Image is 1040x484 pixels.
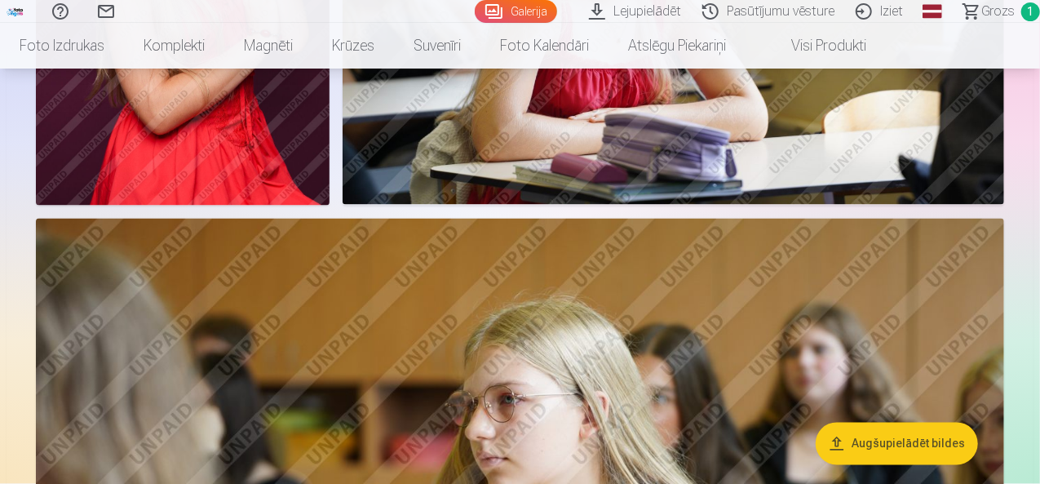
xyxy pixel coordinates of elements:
a: Visi produkti [746,23,886,69]
span: Grozs [981,2,1015,21]
button: Augšupielādēt bildes [816,422,978,464]
a: Magnēti [224,23,312,69]
img: /fa1 [7,7,24,16]
a: Atslēgu piekariņi [609,23,746,69]
a: Suvenīri [394,23,480,69]
a: Komplekti [124,23,224,69]
span: 1 [1021,2,1040,21]
a: Krūzes [312,23,394,69]
a: Foto kalendāri [480,23,609,69]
